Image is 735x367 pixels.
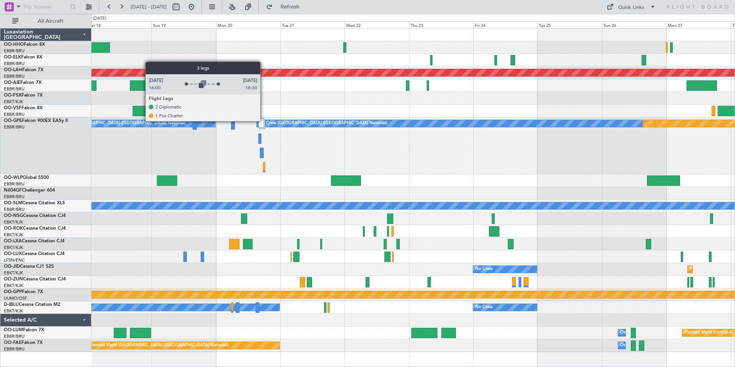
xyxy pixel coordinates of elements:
div: Quick Links [618,4,644,12]
span: D-IBLU [4,302,19,307]
div: Thu 23 [409,21,473,28]
button: Refresh [263,1,309,13]
span: OO-ZUN [4,277,23,282]
a: EBBR/BRU [4,86,25,92]
button: Quick Links [603,1,660,13]
a: OO-VSFFalcon 8X [4,106,43,110]
a: OO-WLPGlobal 5500 [4,175,49,180]
a: EBBR/BRU [4,48,25,54]
div: No Crew [GEOGRAPHIC_DATA] ([GEOGRAPHIC_DATA] National) [259,118,387,129]
span: N604GF [4,188,22,193]
a: OO-LXACessna Citation CJ4 [4,239,65,244]
span: OO-AIE [4,80,20,85]
a: EBKT/KJK [4,283,23,289]
a: EBBR/BRU [4,73,25,79]
a: N604GFChallenger 604 [4,188,55,193]
span: OO-FAE [4,340,22,345]
span: OO-GPP [4,290,22,294]
a: OO-ZUNCessna Citation CJ4 [4,277,66,282]
span: OO-FSX [4,93,22,98]
span: OO-ROK [4,226,23,231]
span: All Aircraft [20,18,81,24]
a: OO-GPPFalcon 7X [4,290,43,294]
span: OO-LUM [4,328,23,332]
a: EBBR/BRU [4,334,25,339]
a: EBKT/KJK [4,245,23,250]
div: Planned Maint [GEOGRAPHIC_DATA] ([GEOGRAPHIC_DATA] National) [89,340,228,351]
div: Sat 18 [87,21,151,28]
div: Sat 25 [537,21,602,28]
div: No Crew [GEOGRAPHIC_DATA] ([GEOGRAPHIC_DATA] National) [57,118,186,129]
a: EBKT/KJK [4,99,23,105]
a: OO-ROKCessna Citation CJ4 [4,226,66,231]
div: Tue 21 [280,21,344,28]
div: No Crew [475,264,493,275]
span: [DATE] - [DATE] [131,3,167,10]
a: EBKT/KJK [4,270,23,276]
span: OO-GPE [4,118,22,123]
div: Owner Melsbroek Air Base [620,327,672,339]
input: Trip Number [23,1,68,13]
a: EBBR/BRU [4,61,25,67]
span: OO-LUX [4,252,22,256]
span: OO-LAH [4,68,22,72]
div: [DATE] [93,15,106,22]
a: D-IBLUCessna Citation M2 [4,302,60,307]
a: EBBR/BRU [4,346,25,352]
a: OO-NSGCessna Citation CJ4 [4,214,66,218]
div: Owner Melsbroek Air Base [620,340,672,351]
a: EBBR/BRU [4,194,25,200]
span: Refresh [274,4,306,10]
span: OO-ELK [4,55,21,60]
a: OO-FAEFalcon 7X [4,340,43,345]
a: OO-HHOFalcon 8X [4,42,45,47]
a: OO-LUMFalcon 7X [4,328,44,332]
div: Fri 24 [473,21,537,28]
a: EBBR/BRU [4,124,25,130]
div: Sun 26 [602,21,666,28]
div: Sun 19 [151,21,216,28]
a: UUMO/OSF [4,295,27,301]
a: OO-GPEFalcon 900EX EASy II [4,118,68,123]
a: LFSN/ENC [4,257,25,263]
a: EBBR/BRU [4,112,25,117]
span: OO-HHO [4,42,24,47]
a: OO-LAHFalcon 7X [4,68,43,72]
div: Mon 27 [666,21,730,28]
span: OO-VSF [4,106,22,110]
div: Wed 22 [344,21,409,28]
a: EBKT/KJK [4,232,23,238]
div: Mon 20 [216,21,280,28]
div: No Crew [475,302,493,313]
span: OO-SLM [4,201,22,205]
a: EBBR/BRU [4,181,25,187]
a: OO-JIDCessna CJ1 525 [4,264,54,269]
a: OO-AIEFalcon 7X [4,80,42,85]
a: EBBR/BRU [4,207,25,212]
span: OO-LXA [4,239,22,244]
a: EBKT/KJK [4,308,23,314]
a: OO-ELKFalcon 8X [4,55,42,60]
span: OO-WLP [4,175,23,180]
a: OO-FSXFalcon 7X [4,93,43,98]
a: OO-LUXCessna Citation CJ4 [4,252,65,256]
span: OO-JID [4,264,20,269]
button: All Aircraft [8,15,83,27]
a: EBKT/KJK [4,219,23,225]
span: OO-NSG [4,214,23,218]
a: OO-SLMCessna Citation XLS [4,201,65,205]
